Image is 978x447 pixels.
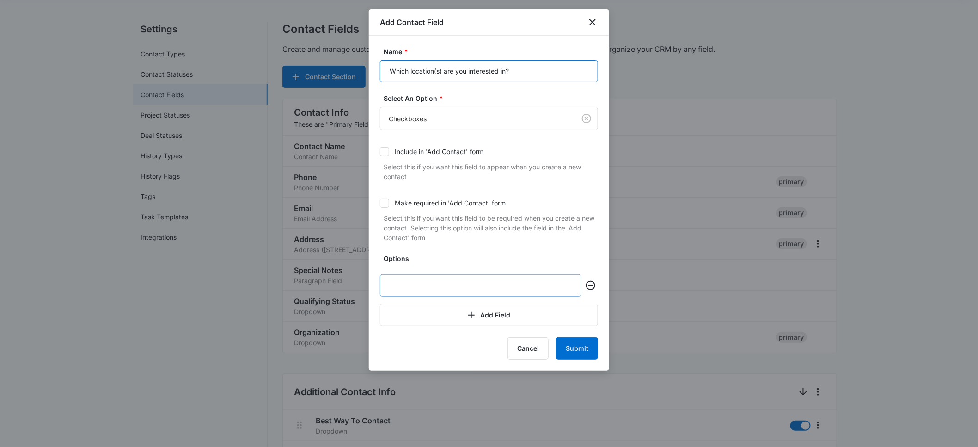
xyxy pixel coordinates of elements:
[380,17,444,28] h1: Add Contact Field
[579,111,594,126] button: Clear
[395,198,506,208] div: Make required in 'Add Contact' form
[380,60,598,82] input: Name
[384,162,598,181] p: Select this if you want this field to appear when you create a new contact
[507,337,549,360] button: Cancel
[384,47,602,56] label: Name
[583,278,598,293] button: Remove
[587,17,598,28] button: close
[556,337,598,360] button: Submit
[384,93,602,103] label: Select An Option
[380,304,598,326] button: Add Field
[395,147,483,156] div: Include in 'Add Contact' form
[384,213,598,242] p: Select this if you want this field to be required when you create a new contact. Selecting this o...
[384,254,602,263] label: Options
